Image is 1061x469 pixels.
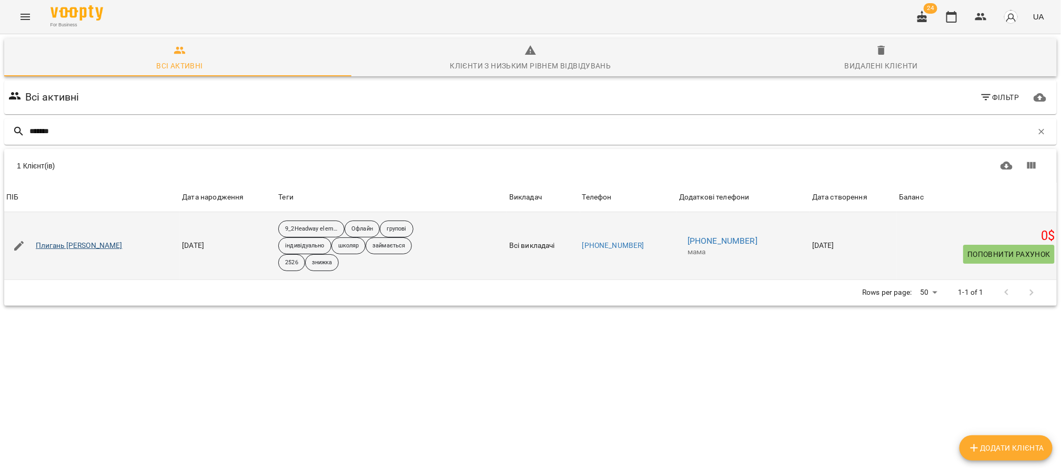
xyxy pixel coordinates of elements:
button: Menu [13,4,38,29]
p: Офлайн [351,225,373,234]
p: індивідуально [285,242,324,251]
a: [PHONE_NUMBER] [582,241,644,250]
div: Викладач [509,191,542,204]
p: мама [688,247,800,257]
div: ПІБ [6,191,18,204]
div: 50 [916,285,941,300]
button: Фільтр [976,88,1024,107]
div: Телефон [582,191,612,204]
a: Плигань [PERSON_NAME] [36,241,123,251]
button: Поповнити рахунок [963,245,1055,264]
div: індивідуально [278,237,331,254]
div: Додаткові телефони [679,191,750,204]
div: Видалені клієнти [845,59,918,72]
span: Викладач [509,191,578,204]
p: групові [387,225,407,234]
div: Теги [278,191,505,204]
td: [DATE] [180,212,276,280]
div: групові [380,221,413,237]
p: 2526 [285,258,298,267]
button: Завантажити CSV [994,153,1019,178]
span: Поповнити рахунок [967,248,1050,261]
h6: Всі активні [25,89,79,105]
span: For Business [50,22,103,28]
img: avatar_s.png [1004,9,1018,24]
button: UA [1029,7,1048,26]
div: Table Toolbar [4,149,1057,183]
div: Sort [899,191,924,204]
div: Дата створення [812,191,867,204]
div: Sort [6,191,18,204]
div: Sort [679,191,750,204]
span: Дата народження [182,191,274,204]
div: Sort [812,191,867,204]
span: Фільтр [980,91,1019,104]
p: займається [372,242,405,251]
p: школяр [338,242,359,251]
h5: 0 $ [899,228,1055,244]
p: знижка [312,258,332,267]
span: Дата створення [812,191,895,204]
div: Офлайн [345,221,380,237]
div: Дата народження [182,191,244,204]
div: Sort [182,191,244,204]
button: Показати колонки [1019,153,1044,178]
div: Клієнти з низьким рівнем відвідувань [450,59,611,72]
span: Баланс [899,191,1055,204]
a: [PHONE_NUMBER] [688,236,757,246]
span: 24 [924,3,937,14]
div: Баланс [899,191,924,204]
td: Всі викладачі [507,212,580,280]
div: займається [366,237,412,254]
img: Voopty Logo [50,5,103,21]
span: Додаткові телефони [679,191,808,204]
span: UA [1033,11,1044,22]
div: знижка [305,254,339,271]
span: ПІБ [6,191,178,204]
p: 9_2Headway elementary present simple [285,225,338,234]
span: Телефон [582,191,675,204]
p: 1-1 of 1 [958,287,984,298]
div: 2526 [278,254,305,271]
div: Sort [509,191,542,204]
div: школяр [331,237,366,254]
p: Rows per page: [862,287,912,298]
div: Всі активні [156,59,203,72]
div: 9_2Headway elementary present simple [278,221,345,237]
div: 1 Клієнт(ів) [17,161,524,171]
td: [DATE] [810,212,897,280]
div: Sort [582,191,612,204]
